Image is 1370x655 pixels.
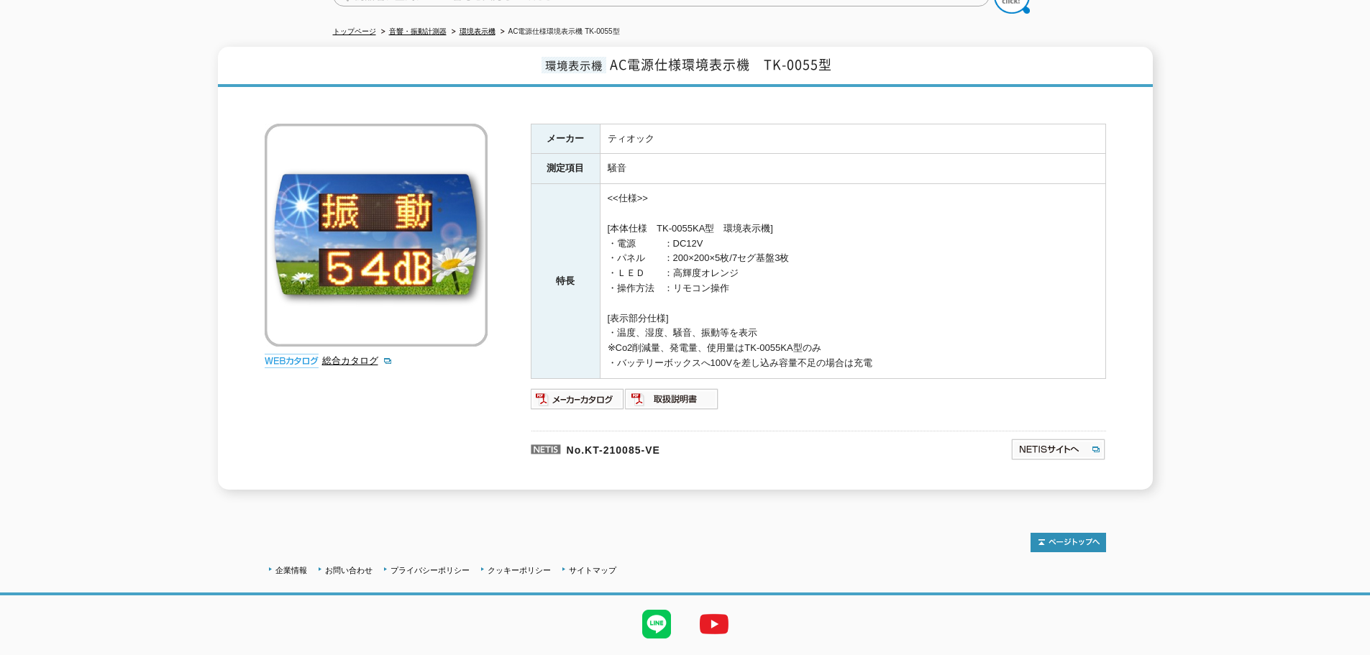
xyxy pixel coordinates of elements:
a: 音響・振動計測器 [389,27,447,35]
img: YouTube [685,595,743,653]
a: トップページ [333,27,376,35]
a: 取扱説明書 [625,397,719,408]
th: メーカー [531,124,600,154]
img: AC電源仕様環境表示機 TK-0055型 [265,124,488,347]
a: 企業情報 [275,566,307,574]
a: サイトマップ [569,566,616,574]
img: メーカーカタログ [531,388,625,411]
a: 総合カタログ [322,355,393,366]
a: お問い合わせ [325,566,373,574]
th: 特長 [531,184,600,379]
td: <<仕様>> [本体仕様 TK-0055KA型 環境表示機] ・電源 ：DC12V ・パネル ：200×200×5枚/7セグ基盤3枚 ・ＬＥＤ ：高輝度オレンジ ・操作方法 ：リモコン操作 [表... [600,184,1105,379]
img: NETISサイトへ [1010,438,1106,461]
a: 環境表示機 [460,27,496,35]
td: 騒音 [600,154,1105,184]
a: メーカーカタログ [531,397,625,408]
td: ティオック [600,124,1105,154]
li: AC電源仕様環境表示機 TK-0055型 [498,24,620,40]
a: プライバシーポリシー [391,566,470,574]
p: No.KT-210085-VE [531,431,872,465]
th: 測定項目 [531,154,600,184]
span: 環境表示機 [542,57,606,73]
a: クッキーポリシー [488,566,551,574]
img: LINE [628,595,685,653]
span: AC電源仕様環境表示機 TK-0055型 [610,55,832,74]
img: webカタログ [265,354,319,368]
img: 取扱説明書 [625,388,719,411]
img: トップページへ [1031,533,1106,552]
